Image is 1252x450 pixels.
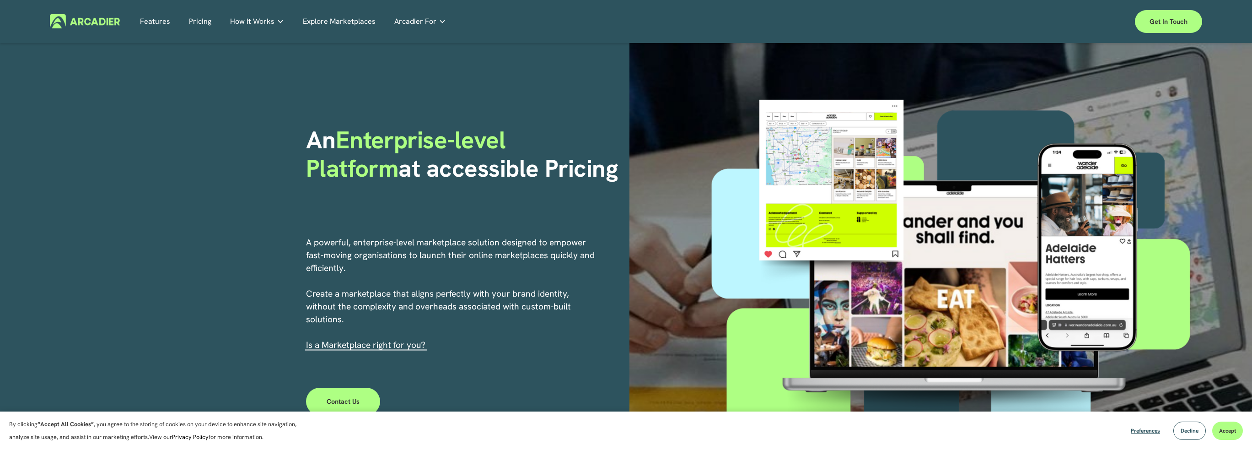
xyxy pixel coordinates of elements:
[1131,427,1160,434] span: Preferences
[394,14,446,28] a: folder dropdown
[38,420,94,428] strong: “Accept All Cookies”
[50,14,120,28] img: Arcadier
[1124,422,1167,440] button: Preferences
[306,236,596,352] p: A powerful, enterprise-level marketplace solution designed to empower fast-moving organisations t...
[140,14,170,28] a: Features
[306,124,512,184] span: Enterprise-level Platform
[308,339,425,351] a: s a Marketplace right for you?
[394,15,436,28] span: Arcadier For
[1212,422,1243,440] button: Accept
[230,15,274,28] span: How It Works
[1173,422,1206,440] button: Decline
[306,388,381,415] a: Contact Us
[1135,10,1202,33] a: Get in touch
[1219,427,1236,434] span: Accept
[306,126,623,183] h1: An at accessible Pricing
[303,14,376,28] a: Explore Marketplaces
[306,339,425,351] span: I
[172,433,209,441] a: Privacy Policy
[230,14,284,28] a: folder dropdown
[9,418,306,444] p: By clicking , you agree to the storing of cookies on your device to enhance site navigation, anal...
[189,14,211,28] a: Pricing
[1181,427,1198,434] span: Decline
